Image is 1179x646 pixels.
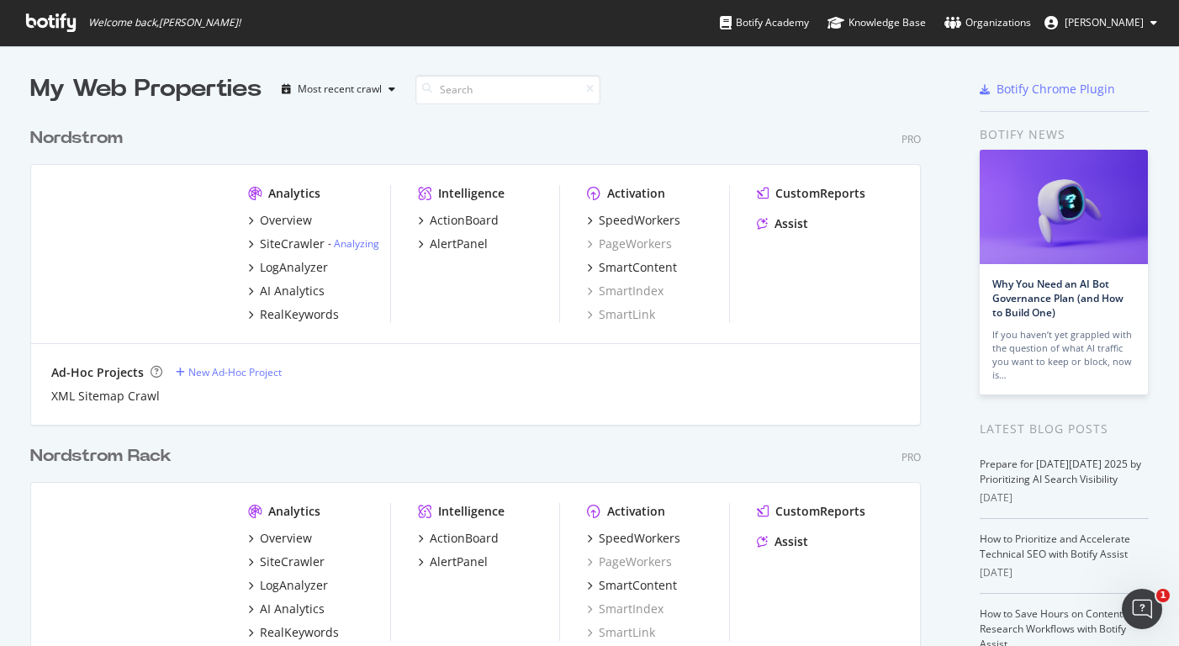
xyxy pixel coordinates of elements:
iframe: Intercom live chat [1122,589,1162,629]
a: Analyzing [334,236,379,251]
div: Most recent crawl [298,84,382,94]
div: Activation [607,185,665,202]
div: Botify news [980,125,1149,144]
div: Botify Chrome Plugin [997,81,1115,98]
div: CustomReports [775,185,865,202]
div: AlertPanel [430,236,488,252]
a: Why You Need an AI Bot Governance Plan (and How to Build One) [992,277,1123,320]
input: Search [415,75,600,104]
div: New Ad-Hoc Project [188,365,282,379]
a: AI Analytics [248,601,325,617]
div: Nordstrom Rack [30,444,172,469]
div: AlertPanel [430,553,488,570]
a: CustomReports [757,503,865,520]
a: Assist [757,215,808,232]
div: Nordstrom [30,126,123,151]
div: [DATE] [980,565,1149,580]
a: SmartIndex [587,283,664,299]
div: My Web Properties [30,72,262,106]
div: Knowledge Base [827,14,926,31]
a: Botify Chrome Plugin [980,81,1115,98]
a: Nordstrom Rack [30,444,178,469]
div: AI Analytics [260,283,325,299]
a: RealKeywords [248,306,339,323]
a: AlertPanel [418,553,488,570]
div: - [328,236,379,251]
div: SpeedWorkers [599,530,680,547]
div: Pro [901,450,921,464]
a: SiteCrawler [248,553,325,570]
div: Ad-Hoc Projects [51,364,144,381]
a: ActionBoard [418,212,499,229]
div: SmartContent [599,259,677,276]
a: ActionBoard [418,530,499,547]
div: Analytics [268,503,320,520]
a: Overview [248,530,312,547]
div: Latest Blog Posts [980,420,1149,438]
a: AlertPanel [418,236,488,252]
a: SmartContent [587,259,677,276]
div: AI Analytics [260,601,325,617]
span: 1 [1156,589,1170,602]
a: XML Sitemap Crawl [51,388,160,405]
button: Most recent crawl [275,76,402,103]
div: Pro [901,132,921,146]
div: RealKeywords [260,624,339,641]
div: [DATE] [980,490,1149,506]
div: ActionBoard [430,530,499,547]
a: CustomReports [757,185,865,202]
div: LogAnalyzer [260,577,328,594]
div: SiteCrawler [260,553,325,570]
a: Prepare for [DATE][DATE] 2025 by Prioritizing AI Search Visibility [980,457,1141,486]
a: SmartIndex [587,601,664,617]
a: SpeedWorkers [587,212,680,229]
img: Why You Need an AI Bot Governance Plan (and How to Build One) [980,150,1148,264]
div: SpeedWorkers [599,212,680,229]
div: LogAnalyzer [260,259,328,276]
div: Assist [775,215,808,232]
div: Intelligence [438,503,505,520]
div: SiteCrawler [260,236,325,252]
div: RealKeywords [260,306,339,323]
a: SmartContent [587,577,677,594]
a: SmartLink [587,624,655,641]
div: Organizations [944,14,1031,31]
a: SmartLink [587,306,655,323]
span: Heather Champion [1065,15,1144,29]
a: Assist [757,533,808,550]
a: AI Analytics [248,283,325,299]
a: PageWorkers [587,553,672,570]
div: Assist [775,533,808,550]
a: SiteCrawler- Analyzing [248,236,379,252]
div: Overview [260,530,312,547]
div: SmartContent [599,577,677,594]
a: LogAnalyzer [248,259,328,276]
a: Overview [248,212,312,229]
a: SpeedWorkers [587,530,680,547]
span: Welcome back, [PERSON_NAME] ! [88,16,241,29]
div: Activation [607,503,665,520]
div: Intelligence [438,185,505,202]
div: If you haven’t yet grappled with the question of what AI traffic you want to keep or block, now is… [992,328,1135,382]
div: ActionBoard [430,212,499,229]
img: nordstromrack.com [51,503,221,638]
a: PageWorkers [587,236,672,252]
a: Nordstrom [30,126,130,151]
a: How to Prioritize and Accelerate Technical SEO with Botify Assist [980,532,1130,561]
a: LogAnalyzer [248,577,328,594]
div: Botify Academy [720,14,809,31]
button: [PERSON_NAME] [1031,9,1171,36]
img: Nordstrom.com [51,185,221,320]
div: Overview [260,212,312,229]
a: RealKeywords [248,624,339,641]
div: CustomReports [775,503,865,520]
div: Analytics [268,185,320,202]
a: New Ad-Hoc Project [176,365,282,379]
